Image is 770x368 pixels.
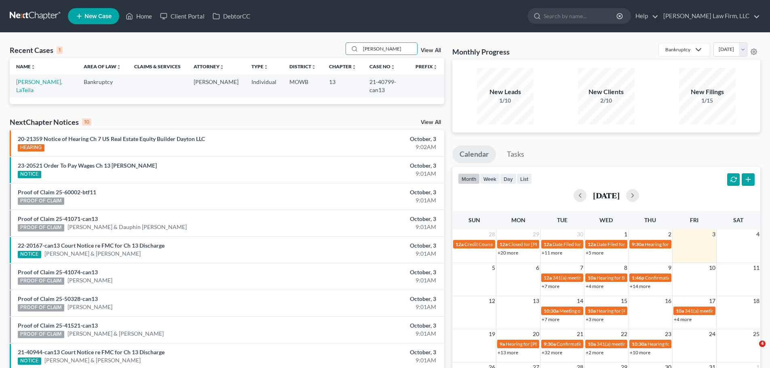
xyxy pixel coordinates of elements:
[620,329,628,339] span: 22
[116,65,121,69] i: unfold_more
[361,43,417,55] input: Search by name...
[659,9,760,23] a: [PERSON_NAME] Law Firm, LLC
[219,65,224,69] i: unfold_more
[667,229,672,239] span: 2
[491,263,496,273] span: 5
[18,215,98,222] a: Proof of Claim 25-41071-can13
[579,263,584,273] span: 7
[302,250,436,258] div: 9:01AM
[18,189,96,196] a: Proof of Claim 25-60002-btf11
[500,145,532,163] a: Tasks
[542,283,559,289] a: +7 more
[128,58,187,74] th: Claims & Services
[532,229,540,239] span: 29
[302,223,436,231] div: 9:01AM
[544,241,552,247] span: 12a
[18,242,165,249] a: 22-20167-can13 Court Notice re FMC for Ch 13 Discharge
[752,329,760,339] span: 25
[468,217,480,223] span: Sun
[18,304,64,311] div: PROOF OF CLAIM
[311,65,316,69] i: unfold_more
[674,316,692,322] a: +4 more
[68,276,112,284] a: [PERSON_NAME]
[667,263,672,273] span: 9
[578,87,635,97] div: New Clients
[676,308,684,314] span: 10a
[289,63,316,69] a: Districtunfold_more
[369,63,395,69] a: Case Nounfold_more
[84,63,121,69] a: Area of Lawunfold_more
[44,250,141,258] a: [PERSON_NAME] & [PERSON_NAME]
[488,329,496,339] span: 19
[480,173,500,184] button: week
[10,45,63,55] div: Recent Cases
[18,357,41,365] div: NOTICE
[576,296,584,306] span: 14
[664,329,672,339] span: 23
[302,215,436,223] div: October, 3
[708,329,716,339] span: 24
[665,46,690,53] div: Bankruptcy
[302,170,436,178] div: 9:01AM
[586,283,603,289] a: +4 more
[302,295,436,303] div: October, 3
[421,120,441,125] a: View All
[187,74,245,97] td: [PERSON_NAME]
[557,217,567,223] span: Tue
[31,65,36,69] i: unfold_more
[456,241,464,247] span: 12a
[488,296,496,306] span: 12
[452,145,496,163] a: Calendar
[644,217,656,223] span: Thu
[18,295,98,302] a: Proof of Claim 25-50328-can13
[18,349,165,355] a: 21-40944-can13 Court Notice re FMC for Ch 13 Discharge
[576,329,584,339] span: 21
[544,341,556,347] span: 9:30a
[743,341,762,360] iframe: Intercom live chat
[122,9,156,23] a: Home
[559,308,649,314] span: Meeting of Creditors for [PERSON_NAME]
[194,63,224,69] a: Attorneyunfold_more
[535,263,540,273] span: 6
[586,316,603,322] a: +3 more
[477,97,534,105] div: 1/10
[645,241,708,247] span: Hearing for [PERSON_NAME]
[755,229,760,239] span: 4
[544,308,559,314] span: 10:30a
[679,97,736,105] div: 1/15
[623,229,628,239] span: 1
[532,329,540,339] span: 20
[77,74,128,97] td: Bankruptcy
[648,341,702,347] span: Hearing for 1 Big Red, LLC
[578,97,635,105] div: 2/10
[553,275,631,281] span: 341(a) meeting for [PERSON_NAME]
[588,341,596,347] span: 10a
[16,63,36,69] a: Nameunfold_more
[500,173,517,184] button: day
[506,341,569,347] span: Hearing for [PERSON_NAME]
[586,349,603,355] a: +2 more
[517,173,532,184] button: list
[679,87,736,97] div: New Filings
[500,241,508,247] span: 12a
[302,276,436,284] div: 9:01AM
[156,9,209,23] a: Client Portal
[752,296,760,306] span: 18
[532,296,540,306] span: 13
[302,356,436,364] div: 9:01AM
[557,341,649,347] span: Confirmation Hearing for [PERSON_NAME]
[18,171,41,178] div: NOTICE
[498,349,518,355] a: +13 more
[477,87,534,97] div: New Leads
[68,303,112,311] a: [PERSON_NAME]
[57,46,63,54] div: 1
[597,275,663,281] span: Hearing for Bar K Holdings, LLC
[576,229,584,239] span: 30
[18,331,64,338] div: PROOF OF CLAIM
[18,322,98,329] a: Proof of Claim 25-41521-can13
[363,74,409,97] td: 21-40799-can13
[711,229,716,239] span: 3
[553,241,620,247] span: Date Filed for [PERSON_NAME]
[10,117,91,127] div: NextChapter Notices
[588,275,596,281] span: 10a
